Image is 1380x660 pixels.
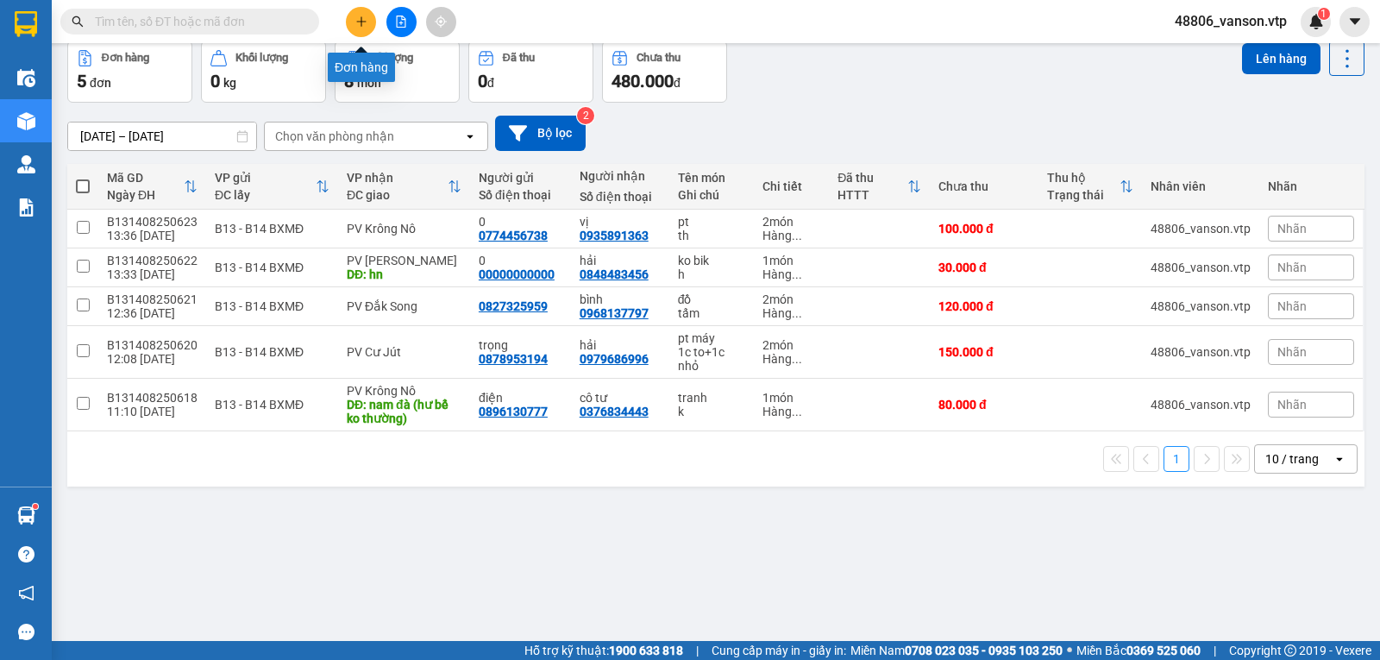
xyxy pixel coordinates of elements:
[154,65,243,78] span: B131408250623
[938,261,1030,274] div: 30.000 đ
[678,331,746,345] div: pt máy
[609,644,683,657] strong: 1900 633 818
[580,292,661,306] div: bình
[479,299,548,313] div: 0827325959
[678,215,746,229] div: pt
[17,39,40,82] img: logo
[479,171,562,185] div: Người gửi
[215,171,316,185] div: VP gửi
[762,292,820,306] div: 2 món
[479,215,562,229] div: 0
[762,267,820,281] div: Hàng thông thường
[463,129,477,143] svg: open
[580,352,649,366] div: 0979686996
[792,405,802,418] span: ...
[347,222,461,236] div: PV Krông Nô
[67,41,192,103] button: Đơn hàng5đơn
[18,624,34,640] span: message
[107,306,198,320] div: 12:36 [DATE]
[678,345,746,373] div: 1c to+1c nhỏ
[164,78,243,91] span: 13:36:58 [DATE]
[1038,164,1142,210] th: Toggle SortBy
[762,391,820,405] div: 1 món
[1067,647,1072,654] span: ⚪️
[1277,299,1307,313] span: Nhãn
[678,405,746,418] div: k
[173,121,223,130] span: PV Krông Nô
[1320,8,1327,20] span: 1
[674,76,681,90] span: đ
[435,16,447,28] span: aim
[792,229,802,242] span: ...
[468,41,593,103] button: Đã thu0đ
[45,28,140,92] strong: CÔNG TY TNHH [GEOGRAPHIC_DATA] 214 QL13 - P.26 - Q.BÌNH THẠNH - TP HCM 1900888606
[696,641,699,660] span: |
[347,254,461,267] div: PV [PERSON_NAME]
[762,179,820,193] div: Chi tiết
[1047,171,1120,185] div: Thu hộ
[355,16,367,28] span: plus
[206,164,338,210] th: Toggle SortBy
[17,69,35,87] img: warehouse-icon
[1347,14,1363,29] span: caret-down
[17,112,35,130] img: warehouse-icon
[762,338,820,352] div: 2 món
[98,164,206,210] th: Toggle SortBy
[792,352,802,366] span: ...
[107,229,198,242] div: 13:36 [DATE]
[107,171,184,185] div: Mã GD
[479,405,548,418] div: 0896130777
[1242,43,1320,74] button: Lên hàng
[1265,450,1319,468] div: 10 / trang
[107,188,184,202] div: Ngày ĐH
[678,391,746,405] div: tranh
[235,52,288,64] div: Khối lượng
[762,405,820,418] div: Hàng thông thường
[938,299,1030,313] div: 120.000 đ
[1284,644,1296,657] span: copyright
[580,306,649,320] div: 0968137797
[479,254,562,267] div: 0
[107,405,198,418] div: 11:10 [DATE]
[487,76,494,90] span: đ
[938,179,1030,193] div: Chưa thu
[107,352,198,366] div: 12:08 [DATE]
[347,398,461,425] div: DĐ: nam đà (hư bể ko thường)
[95,12,298,31] input: Tìm tên, số ĐT hoặc mã đơn
[678,254,746,267] div: ko bik
[762,306,820,320] div: Hàng thông thường
[1333,452,1346,466] svg: open
[678,306,746,320] div: tấm
[1151,398,1251,412] div: 48806_vanson.vtp
[1277,398,1307,412] span: Nhãn
[215,299,329,313] div: B13 - B14 BXMĐ
[495,116,586,151] button: Bộ lọc
[792,267,802,281] span: ...
[275,128,394,145] div: Chọn văn phòng nhận
[580,267,649,281] div: 0848483456
[107,292,198,306] div: B131408250621
[132,120,160,145] span: Nơi nhận:
[215,222,329,236] div: B13 - B14 BXMĐ
[107,267,198,281] div: 13:33 [DATE]
[215,261,329,274] div: B13 - B14 BXMĐ
[1308,14,1324,29] img: icon-new-feature
[762,215,820,229] div: 2 món
[17,506,35,525] img: warehouse-icon
[201,41,326,103] button: Khối lượng0kg
[72,16,84,28] span: search
[15,11,37,37] img: logo-vxr
[347,299,461,313] div: PV Đắk Song
[577,107,594,124] sup: 2
[580,190,661,204] div: Số điện thoại
[612,71,674,91] span: 480.000
[347,171,448,185] div: VP nhận
[223,76,236,90] span: kg
[33,504,38,509] sup: 1
[215,345,329,359] div: B13 - B14 BXMĐ
[837,171,907,185] div: Đã thu
[357,76,381,90] span: món
[346,7,376,37] button: plus
[17,198,35,217] img: solution-icon
[328,53,395,82] div: Đơn hàng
